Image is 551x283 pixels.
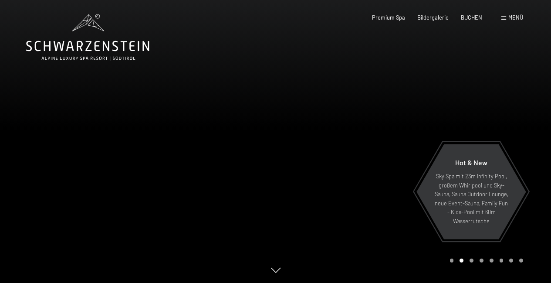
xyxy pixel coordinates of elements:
[460,259,463,263] div: Carousel Page 2 (Current Slide)
[500,259,504,263] div: Carousel Page 6
[416,144,527,240] a: Hot & New Sky Spa mit 23m Infinity Pool, großem Whirlpool und Sky-Sauna, Sauna Outdoor Lounge, ne...
[417,14,449,21] a: Bildergalerie
[508,14,523,21] span: Menü
[519,259,523,263] div: Carousel Page 8
[461,14,482,21] a: BUCHEN
[455,158,487,167] span: Hot & New
[433,172,509,225] p: Sky Spa mit 23m Infinity Pool, großem Whirlpool und Sky-Sauna, Sauna Outdoor Lounge, neue Event-S...
[470,259,473,263] div: Carousel Page 3
[372,14,405,21] a: Premium Spa
[480,259,483,263] div: Carousel Page 4
[447,259,523,263] div: Carousel Pagination
[509,259,513,263] div: Carousel Page 7
[490,259,494,263] div: Carousel Page 5
[450,259,454,263] div: Carousel Page 1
